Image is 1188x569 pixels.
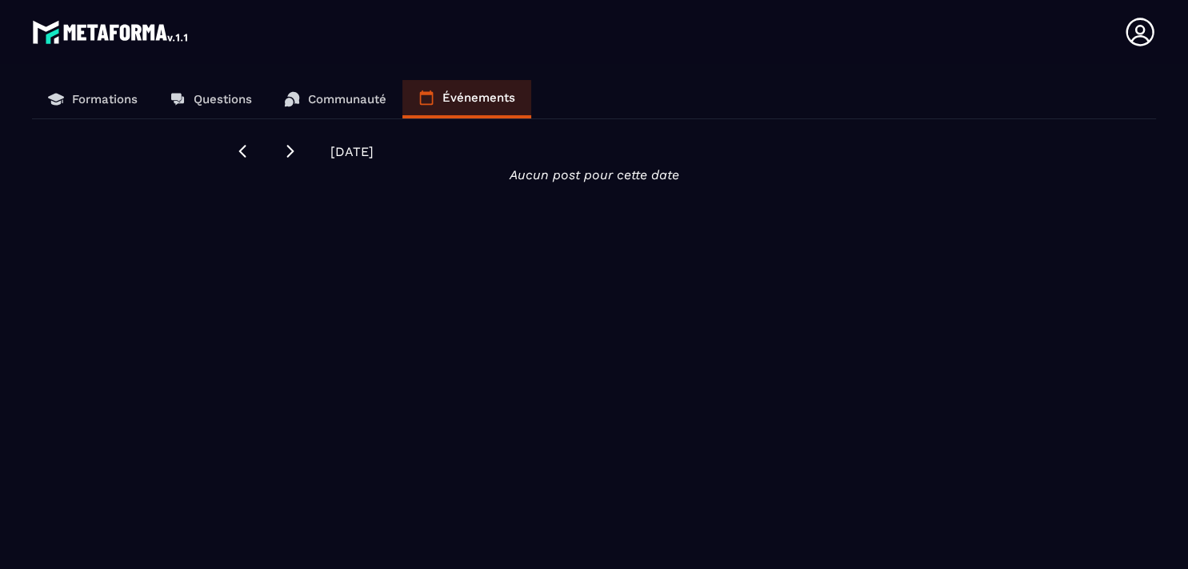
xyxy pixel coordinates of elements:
a: Événements [402,80,531,118]
img: logo [32,16,190,48]
a: Formations [32,80,154,118]
a: Communauté [268,80,402,118]
a: Questions [154,80,268,118]
i: Aucun post pour cette date [510,167,679,182]
span: [DATE] [330,144,374,159]
p: Événements [442,90,515,105]
p: Communauté [308,92,386,106]
p: Formations [72,92,138,106]
p: Questions [194,92,252,106]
